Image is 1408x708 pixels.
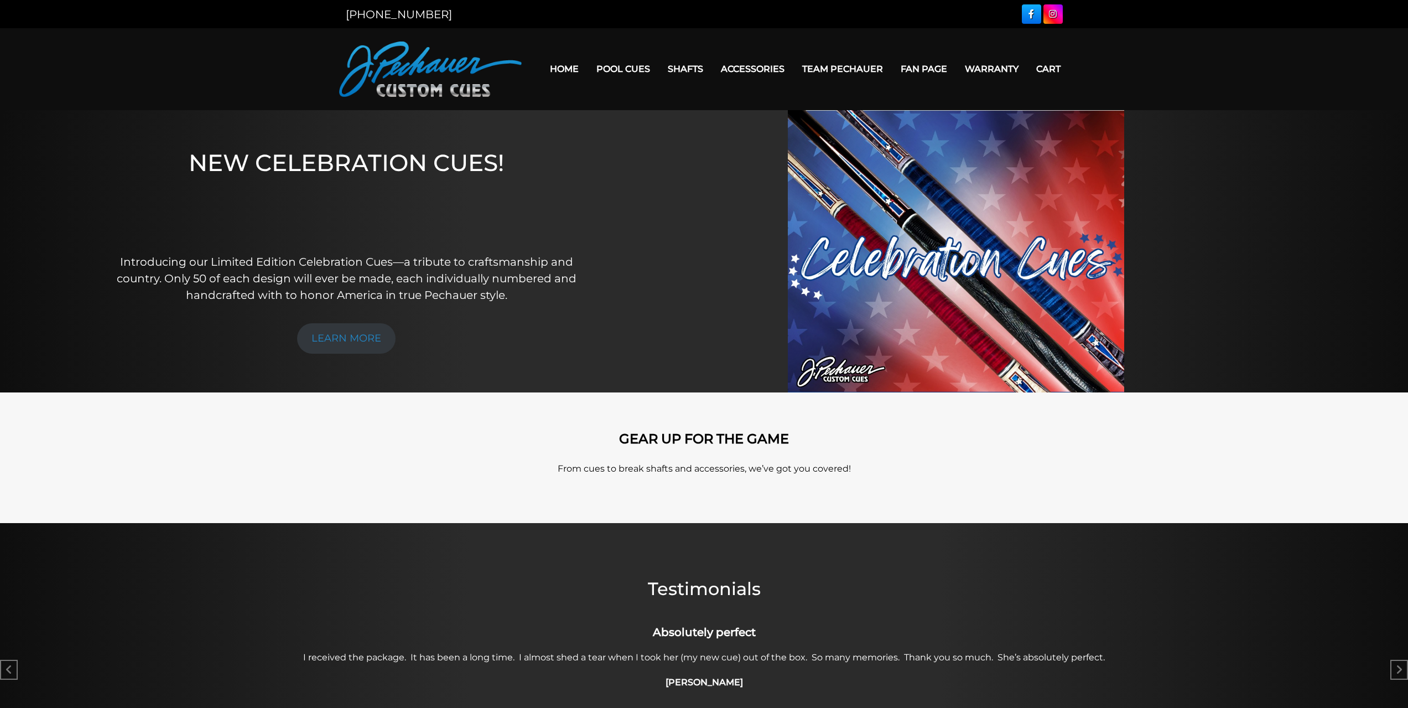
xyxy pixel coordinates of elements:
[346,8,452,21] a: [PHONE_NUMBER]
[111,254,582,303] p: Introducing our Limited Edition Celebration Cues—a tribute to craftsmanship and country. Only 50 ...
[712,55,793,83] a: Accessories
[298,624,1110,640] h3: Absolutely perfect
[956,55,1027,83] a: Warranty
[659,55,712,83] a: Shafts
[619,431,789,447] strong: GEAR UP FOR THE GAME
[892,55,956,83] a: Fan Page
[389,462,1020,476] p: From cues to break shafts and accessories, we’ve got you covered!
[298,676,1110,689] h4: [PERSON_NAME]
[541,55,588,83] a: Home
[298,650,1110,665] p: I received the package. It has been a long time. I almost shed a tear when I took her (my new cue...
[793,55,892,83] a: Team Pechauer
[1027,55,1069,83] a: Cart
[297,323,396,354] a: LEARN MORE
[588,55,659,83] a: Pool Cues
[111,149,582,238] h1: NEW CELEBRATION CUES!
[339,42,522,97] img: Pechauer Custom Cues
